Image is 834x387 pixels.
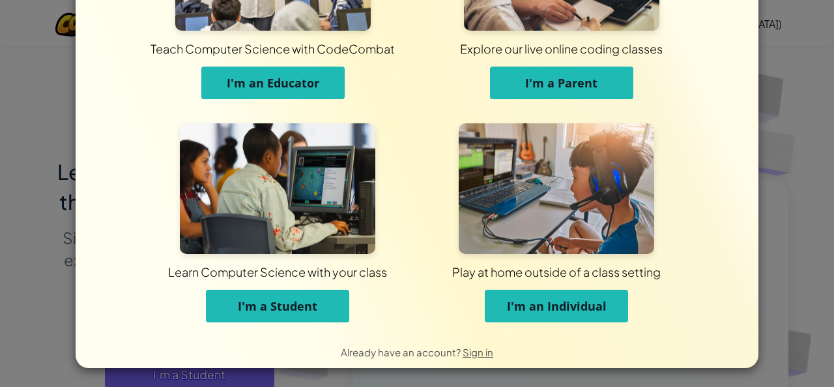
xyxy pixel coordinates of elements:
span: Already have an account? [341,346,463,358]
span: I'm a Student [238,298,317,314]
button: I'm an Educator [201,67,345,99]
img: For Students [180,123,375,254]
span: I'm an Educator [227,75,319,91]
button: I'm a Parent [490,67,633,99]
button: I'm an Individual [485,290,628,322]
span: I'm an Individual [507,298,607,314]
img: For Individuals [459,123,654,254]
button: I'm a Student [206,290,349,322]
span: I'm a Parent [525,75,597,91]
a: Sign in [463,346,493,358]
